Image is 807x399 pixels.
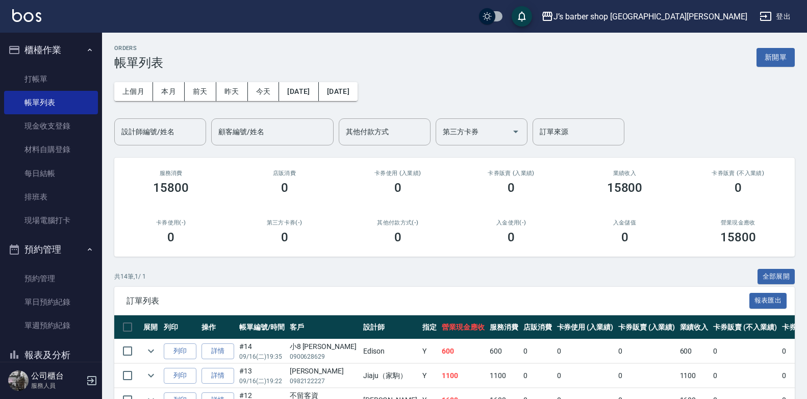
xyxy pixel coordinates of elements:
h2: 入金儲值 [580,219,669,226]
h3: 0 [735,181,742,195]
p: 0900628629 [290,352,358,361]
td: 0 [554,339,616,363]
button: J’s barber shop [GEOGRAPHIC_DATA][PERSON_NAME] [537,6,751,27]
a: 報表匯出 [749,295,787,305]
td: 0 [554,364,616,388]
a: 現場電腦打卡 [4,209,98,232]
button: 登出 [755,7,795,26]
button: save [512,6,532,27]
a: 單週預約紀錄 [4,314,98,337]
th: 店販消費 [521,315,554,339]
td: 0 [521,364,554,388]
h3: 0 [621,230,628,244]
button: 全部展開 [758,269,795,285]
img: Person [8,370,29,391]
td: 0 [616,364,677,388]
div: J’s barber shop [GEOGRAPHIC_DATA][PERSON_NAME] [553,10,747,23]
p: 0982122227 [290,377,358,386]
button: 列印 [164,343,196,359]
button: [DATE] [319,82,358,101]
h2: 店販消費 [240,170,329,177]
h3: 0 [281,181,288,195]
button: 本月 [153,82,185,101]
th: 業績收入 [677,315,711,339]
h2: 卡券販賣 (不入業績) [694,170,783,177]
h3: 0 [394,181,401,195]
img: Logo [12,9,41,22]
th: 操作 [199,315,237,339]
a: 每日結帳 [4,162,98,185]
td: Y [420,364,439,388]
th: 帳單編號/時間 [237,315,287,339]
button: 列印 [164,368,196,384]
p: 09/16 (二) 19:22 [239,377,285,386]
button: 預約管理 [4,236,98,263]
h2: 卡券使用 (入業績) [354,170,442,177]
button: [DATE] [279,82,318,101]
button: 今天 [248,82,280,101]
button: 新開單 [756,48,795,67]
td: 600 [487,339,521,363]
a: 現金收支登錄 [4,114,98,138]
th: 指定 [420,315,439,339]
h2: 營業現金應收 [694,219,783,226]
td: 0 [711,364,779,388]
a: 材料自購登錄 [4,138,98,161]
div: [PERSON_NAME] [290,366,358,377]
button: 報表匯出 [749,293,787,309]
td: 1100 [677,364,711,388]
th: 展開 [141,315,161,339]
button: 上個月 [114,82,153,101]
h3: 0 [281,230,288,244]
a: 預約管理 [4,267,98,290]
td: 0 [616,339,677,363]
th: 卡券販賣 (入業績) [616,315,677,339]
th: 客戶 [287,315,361,339]
h3: 0 [394,230,401,244]
h3: 0 [508,181,515,195]
td: 1100 [487,364,521,388]
td: 1100 [439,364,487,388]
td: 600 [677,339,711,363]
td: #14 [237,339,287,363]
h2: 卡券販賣 (入業績) [467,170,556,177]
button: expand row [143,368,159,383]
h3: 0 [167,230,174,244]
h2: 卡券使用(-) [127,219,215,226]
p: 共 14 筆, 1 / 1 [114,272,146,281]
button: expand row [143,343,159,359]
a: 詳情 [201,343,234,359]
h2: 入金使用(-) [467,219,556,226]
td: Jiaju（家駒） [361,364,420,388]
a: 單日預約紀錄 [4,290,98,314]
span: 訂單列表 [127,296,749,306]
h5: 公司櫃台 [31,371,83,381]
a: 詳情 [201,368,234,384]
th: 卡券販賣 (不入業績) [711,315,779,339]
td: Edison [361,339,420,363]
h2: 業績收入 [580,170,669,177]
h3: 帳單列表 [114,56,163,70]
h2: ORDERS [114,45,163,52]
th: 列印 [161,315,199,339]
th: 服務消費 [487,315,521,339]
th: 卡券使用 (入業績) [554,315,616,339]
p: 服務人員 [31,381,83,390]
h2: 第三方卡券(-) [240,219,329,226]
button: 櫃檯作業 [4,37,98,63]
a: 打帳單 [4,67,98,91]
button: 昨天 [216,82,248,101]
p: 09/16 (二) 19:35 [239,352,285,361]
h3: 15800 [720,230,756,244]
h3: 0 [508,230,515,244]
td: 0 [711,339,779,363]
div: 小8 [PERSON_NAME] [290,341,358,352]
a: 新開單 [756,52,795,62]
h2: 其他付款方式(-) [354,219,442,226]
button: 前天 [185,82,216,101]
a: 排班表 [4,185,98,209]
a: 帳單列表 [4,91,98,114]
h3: 15800 [153,181,189,195]
h3: 15800 [607,181,643,195]
td: #13 [237,364,287,388]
